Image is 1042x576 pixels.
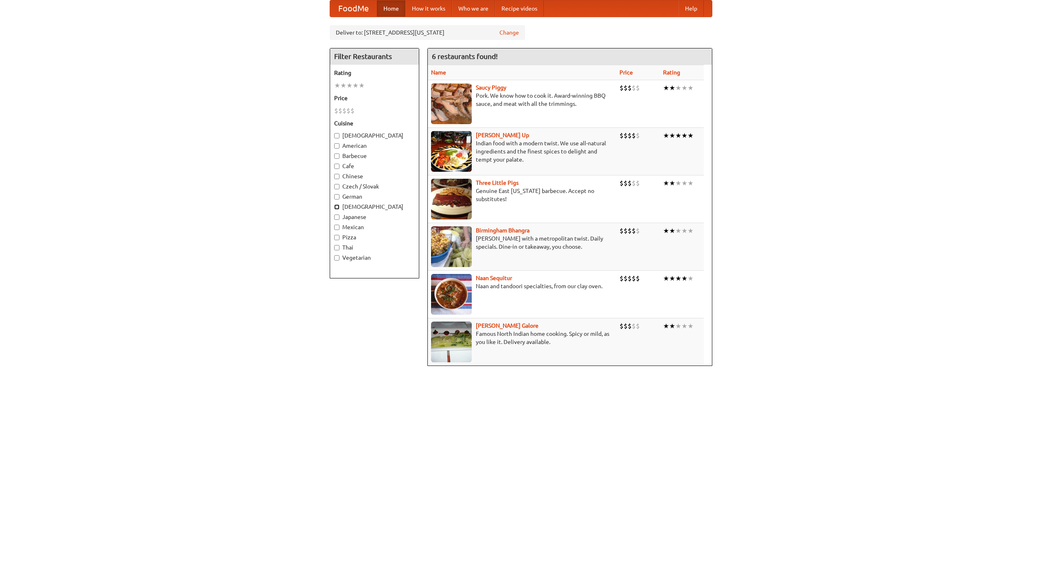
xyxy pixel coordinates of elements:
[476,322,539,329] a: [PERSON_NAME] Galore
[476,227,530,234] a: Birmingham Bhangra
[334,143,339,149] input: American
[334,81,340,90] li: ★
[330,25,525,40] div: Deliver to: [STREET_ADDRESS][US_STATE]
[663,69,680,76] a: Rating
[675,322,681,331] li: ★
[681,131,687,140] li: ★
[620,83,624,92] li: $
[628,131,632,140] li: $
[681,83,687,92] li: ★
[669,179,675,188] li: ★
[431,274,472,315] img: naansequitur.jpg
[624,322,628,331] li: $
[675,131,681,140] li: ★
[681,322,687,331] li: ★
[628,83,632,92] li: $
[620,322,624,331] li: $
[334,203,415,211] label: [DEMOGRAPHIC_DATA]
[624,274,628,283] li: $
[334,215,339,220] input: Japanese
[330,48,419,65] h4: Filter Restaurants
[334,174,339,179] input: Chinese
[334,133,339,138] input: [DEMOGRAPHIC_DATA]
[632,83,636,92] li: $
[620,179,624,188] li: $
[431,234,613,251] p: [PERSON_NAME] with a metropolitan twist. Daily specials. Dine-in or takeaway, you choose.
[431,322,472,362] img: currygalore.jpg
[620,131,624,140] li: $
[476,275,512,281] a: Naan Sequitur
[334,106,338,115] li: $
[452,0,495,17] a: Who we are
[679,0,704,17] a: Help
[669,322,675,331] li: ★
[628,226,632,235] li: $
[669,226,675,235] li: ★
[330,0,377,17] a: FoodMe
[628,322,632,331] li: $
[632,322,636,331] li: $
[334,153,339,159] input: Barbecue
[346,81,352,90] li: ★
[334,233,415,241] label: Pizza
[476,132,529,138] a: [PERSON_NAME] Up
[681,226,687,235] li: ★
[377,0,405,17] a: Home
[431,226,472,267] img: bhangra.jpg
[334,162,415,170] label: Cafe
[338,106,342,115] li: $
[681,179,687,188] li: ★
[431,187,613,203] p: Genuine East [US_STATE] barbecue. Accept no substitutes!
[334,131,415,140] label: [DEMOGRAPHIC_DATA]
[342,106,346,115] li: $
[624,226,628,235] li: $
[663,179,669,188] li: ★
[334,69,415,77] h5: Rating
[628,274,632,283] li: $
[350,106,355,115] li: $
[334,225,339,230] input: Mexican
[431,330,613,346] p: Famous North Indian home cooking. Spicy or mild, as you like it. Delivery available.
[669,83,675,92] li: ★
[675,226,681,235] li: ★
[681,274,687,283] li: ★
[334,255,339,261] input: Vegetarian
[663,83,669,92] li: ★
[632,274,636,283] li: $
[432,53,498,60] ng-pluralize: 6 restaurants found!
[431,282,613,290] p: Naan and tandoori specialties, from our clay oven.
[624,83,628,92] li: $
[687,322,694,331] li: ★
[346,106,350,115] li: $
[624,179,628,188] li: $
[359,81,365,90] li: ★
[632,226,636,235] li: $
[495,0,544,17] a: Recipe videos
[334,213,415,221] label: Japanese
[334,243,415,252] label: Thai
[334,223,415,231] label: Mexican
[620,226,624,235] li: $
[663,226,669,235] li: ★
[334,204,339,210] input: [DEMOGRAPHIC_DATA]
[431,131,472,172] img: curryup.jpg
[334,193,415,201] label: German
[663,131,669,140] li: ★
[669,274,675,283] li: ★
[499,28,519,37] a: Change
[636,83,640,92] li: $
[334,245,339,250] input: Thai
[431,83,472,124] img: saucy.jpg
[620,274,624,283] li: $
[334,194,339,199] input: German
[476,84,506,91] a: Saucy Piggy
[334,235,339,240] input: Pizza
[636,131,640,140] li: $
[632,179,636,188] li: $
[675,179,681,188] li: ★
[334,119,415,127] h5: Cuisine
